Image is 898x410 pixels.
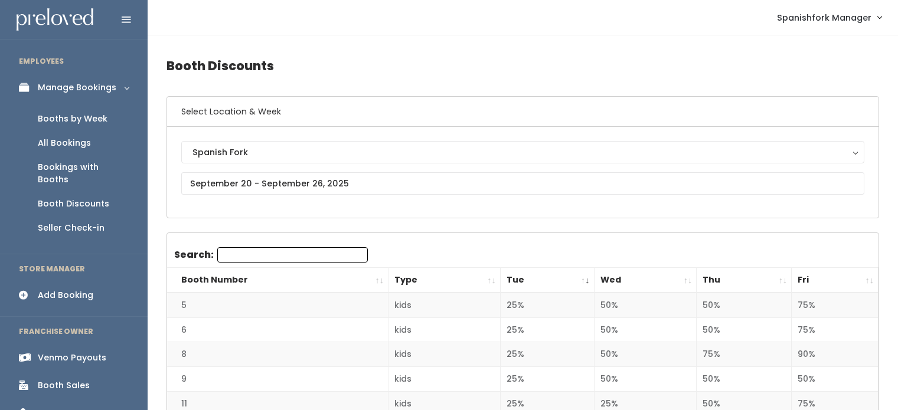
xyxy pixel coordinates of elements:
td: 25% [500,317,594,342]
td: 75% [792,293,879,317]
div: Venmo Payouts [38,352,106,364]
div: Bookings with Booths [38,161,129,186]
td: 25% [500,367,594,392]
td: kids [388,367,501,392]
div: Spanish Fork [192,146,853,159]
h6: Select Location & Week [167,97,879,127]
td: 50% [594,342,697,367]
img: preloved logo [17,8,93,31]
td: 75% [697,342,792,367]
td: 75% [792,317,879,342]
input: Search: [217,247,368,263]
td: 5 [167,293,388,317]
a: Spanishfork Manager [765,5,893,30]
th: Booth Number: activate to sort column ascending [167,268,388,293]
th: Fri: activate to sort column ascending [792,268,879,293]
td: 50% [594,317,697,342]
div: Manage Bookings [38,81,116,94]
td: 50% [594,293,697,317]
div: Booths by Week [38,113,107,125]
td: 90% [792,342,879,367]
td: 50% [697,293,792,317]
input: September 20 - September 26, 2025 [181,172,864,195]
td: 50% [594,367,697,392]
td: 25% [500,293,594,317]
td: kids [388,293,501,317]
td: 25% [500,342,594,367]
td: 50% [697,317,792,342]
th: Tue: activate to sort column ascending [500,268,594,293]
div: Add Booking [38,289,93,301]
td: 50% [792,367,879,392]
td: 6 [167,317,388,342]
div: All Bookings [38,137,91,149]
th: Thu: activate to sort column ascending [697,268,792,293]
span: Spanishfork Manager [777,11,871,24]
h4: Booth Discounts [166,50,879,82]
td: kids [388,342,501,367]
td: 9 [167,367,388,392]
div: Booth Discounts [38,198,109,210]
button: Spanish Fork [181,141,864,163]
div: Booth Sales [38,379,90,392]
td: 50% [697,367,792,392]
th: Type: activate to sort column ascending [388,268,501,293]
td: 8 [167,342,388,367]
td: kids [388,317,501,342]
div: Seller Check-in [38,222,105,234]
th: Wed: activate to sort column ascending [594,268,697,293]
label: Search: [174,247,368,263]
